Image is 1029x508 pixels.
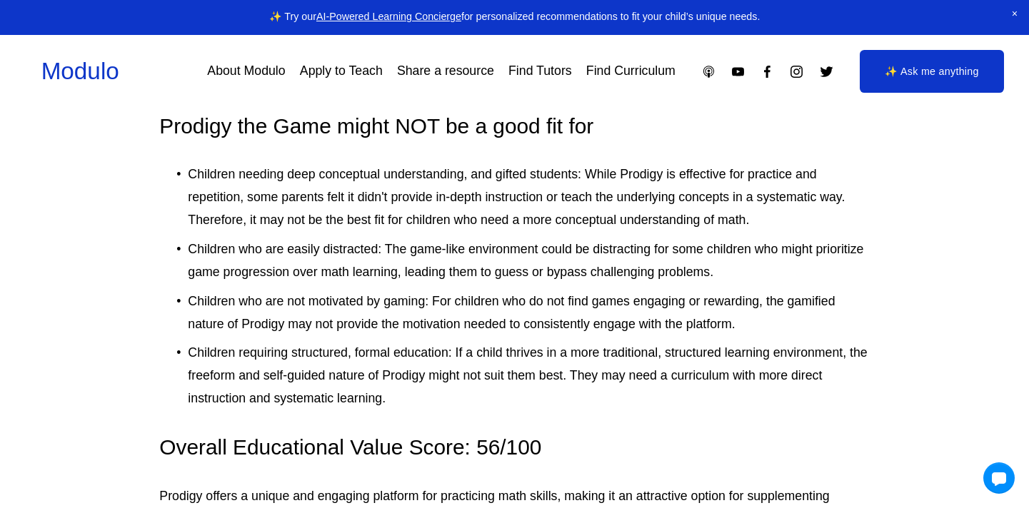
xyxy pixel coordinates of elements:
[188,163,869,232] p: Children needing deep conceptual understanding, and gifted students: While Prodigy is effective f...
[300,59,383,83] a: Apply to Teach
[188,290,869,336] p: Children who are not motivated by gaming: For children who do not find games engaging or rewardin...
[188,342,869,410] p: Children requiring structured, formal education: If a child thrives in a more traditional, struct...
[789,64,804,79] a: Instagram
[188,238,869,284] p: Children who are easily distracted: The game-like environment could be distracting for some child...
[41,58,119,84] a: Modulo
[397,59,494,83] a: Share a resource
[159,433,869,462] h3: Overall Educational Value Score: 56/100
[207,59,285,83] a: About Modulo
[316,11,461,22] a: AI-Powered Learning Concierge
[586,59,676,83] a: Find Curriculum
[760,64,775,79] a: Facebook
[731,64,746,79] a: YouTube
[508,59,572,83] a: Find Tutors
[159,112,869,141] h3: Prodigy the Game might NOT be a good fit for
[819,64,834,79] a: Twitter
[701,64,716,79] a: Apple Podcasts
[860,50,1005,93] a: ✨ Ask me anything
